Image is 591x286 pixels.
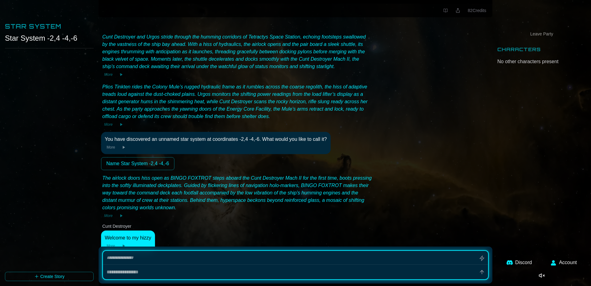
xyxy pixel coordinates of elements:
img: User [550,259,556,266]
span: 82 Credits [468,8,486,13]
button: 82Credits [465,6,489,15]
button: Enable music [534,270,550,281]
div: Star System -2,4 -4,-6 [5,33,94,43]
div: Welcome to my hizzy [105,234,151,242]
button: Share this location [453,7,463,14]
div: No other characters present [497,58,586,65]
button: Play [119,243,128,249]
a: View your book [441,7,450,14]
button: Create Story [5,272,94,281]
button: Play [117,71,125,78]
img: Discord [507,259,513,266]
button: Play [117,213,125,219]
button: More [102,71,114,78]
h2: Star System [5,22,61,31]
div: The airlock doors hiss open as BINGO FOXTROT steps aboard the Cunt Destroyer Mach II for the firs... [102,174,372,211]
button: More [105,144,117,150]
button: More [102,121,114,128]
button: More [102,213,114,219]
button: More [105,243,117,249]
button: Account [547,255,581,270]
button: Play [119,144,128,150]
h2: Characters [497,46,541,53]
div: Cunt Destroyer and Urgos stride through the humming corridors of Tetractys Space Station, echoing... [102,33,372,70]
button: Leave Party [528,30,556,38]
div: Cunt Destroyer [101,223,132,229]
a: Discord [503,255,536,270]
button: Name Star System -2,4 -4,-6 [101,157,174,170]
button: Generate missing story elements [478,254,486,263]
button: Play [117,121,125,128]
div: You have discovered an unnamed star system at coordinates -2,4 -4,-6. What would you like to call... [105,136,327,143]
div: Plios Tinkten rides the Colony Mule’s rugged hydraulic frame as it rumbles across the coarse rego... [102,83,372,120]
